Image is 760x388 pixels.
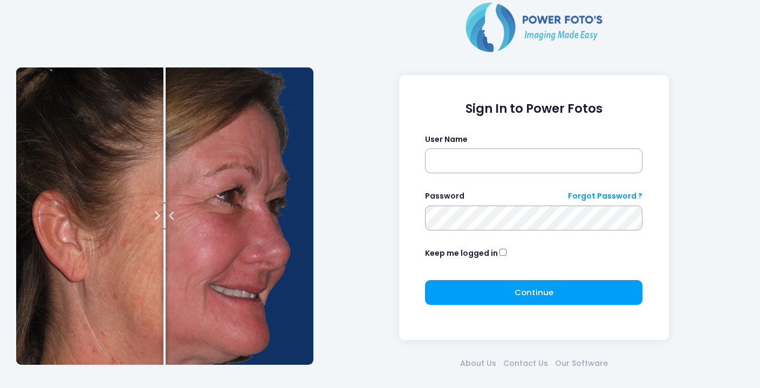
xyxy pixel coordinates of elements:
a: Forgot Password ? [568,190,642,202]
button: Continue [425,280,642,305]
label: Password [425,190,464,202]
a: About Us [456,358,499,369]
label: Keep me logged in [425,248,498,259]
span: Continue [515,287,553,298]
h1: Sign In to Power Fotos [425,101,642,116]
a: Contact Us [499,358,551,369]
a: Our Software [551,358,611,369]
label: User Name [425,134,468,145]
